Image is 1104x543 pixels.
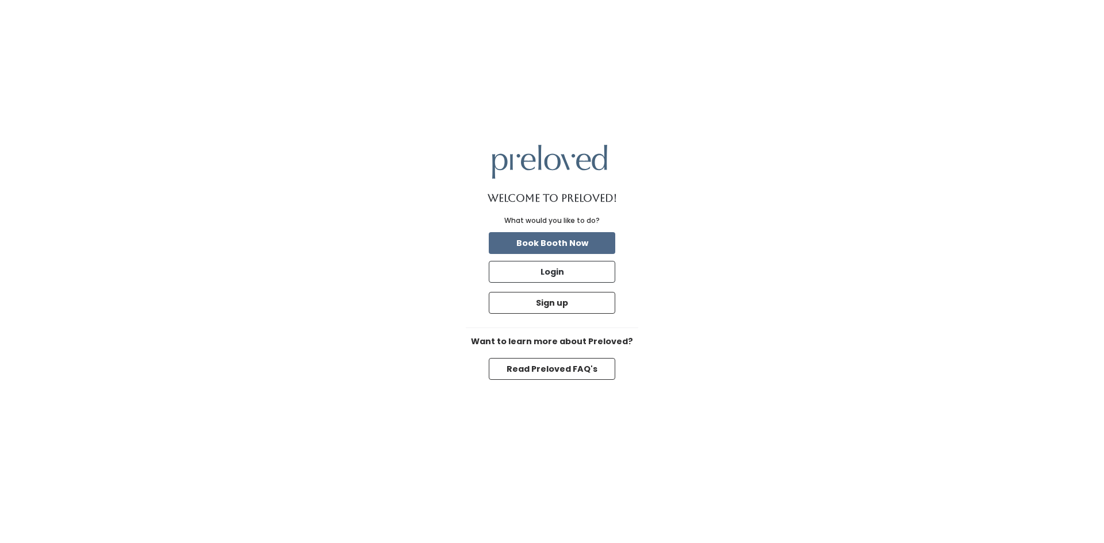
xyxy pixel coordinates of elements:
div: What would you like to do? [504,215,600,226]
img: preloved logo [492,145,607,179]
h1: Welcome to Preloved! [488,192,617,204]
button: Book Booth Now [489,232,615,254]
h6: Want to learn more about Preloved? [466,337,638,346]
button: Login [489,261,615,283]
a: Sign up [486,290,618,316]
a: Login [486,259,618,285]
button: Sign up [489,292,615,314]
button: Read Preloved FAQ's [489,358,615,380]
